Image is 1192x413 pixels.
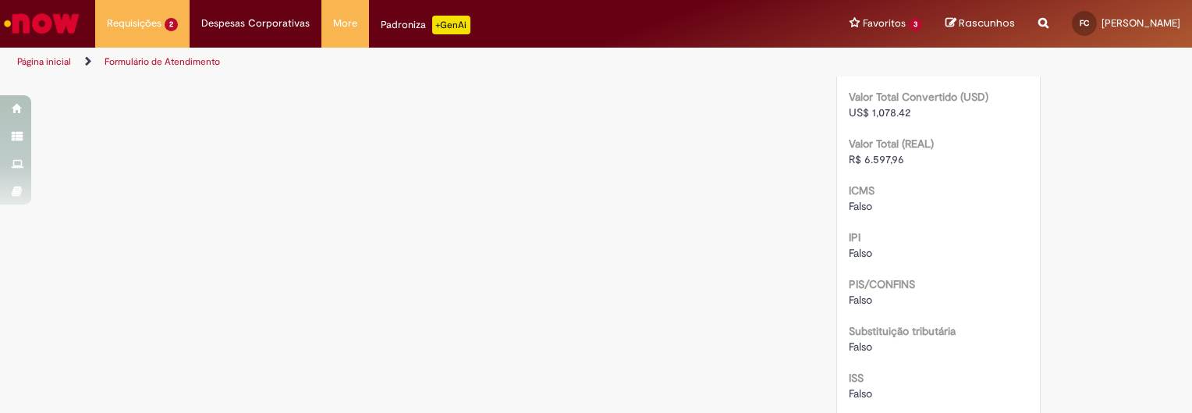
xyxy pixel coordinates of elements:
[165,18,178,31] span: 2
[849,183,874,198] b: ICMS
[201,16,310,31] span: Despesas Corporativas
[381,16,470,34] div: Padroniza
[849,386,872,401] span: Falso
[333,16,357,31] span: More
[432,16,470,34] p: +GenAi
[909,18,922,31] span: 3
[1102,16,1180,30] span: [PERSON_NAME]
[105,55,220,68] a: Formulário de Atendimento
[849,137,934,151] b: Valor Total (REAL)
[849,371,864,385] b: ISS
[849,152,904,166] span: R$ 6.597,96
[107,16,161,31] span: Requisições
[849,90,988,104] b: Valor Total Convertido (USD)
[849,293,872,307] span: Falso
[863,16,906,31] span: Favoritos
[849,277,915,291] b: PIS/CONFINS
[849,105,910,119] span: US$ 1,078.42
[959,16,1015,30] span: Rascunhos
[945,16,1015,31] a: Rascunhos
[849,246,872,260] span: Falso
[1080,18,1089,28] span: FC
[849,230,860,244] b: IPI
[849,199,872,213] span: Falso
[12,48,783,77] ul: Trilhas de página
[849,324,956,338] b: Substituição tributária
[2,8,82,39] img: ServiceNow
[849,340,872,354] span: Falso
[17,55,71,68] a: Página inicial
